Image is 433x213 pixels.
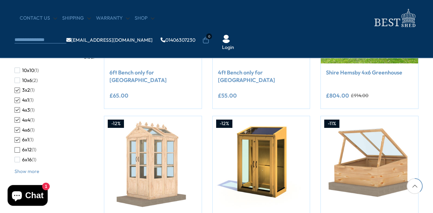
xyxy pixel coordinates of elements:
[96,15,129,22] a: Warranty
[222,35,230,43] img: User Icon
[30,127,35,133] span: (1)
[30,87,35,93] span: (1)
[66,38,153,42] a: [EMAIL_ADDRESS][DOMAIN_NAME]
[202,37,209,44] a: 0
[22,78,32,83] span: 10x6
[135,15,154,22] a: Shop
[22,127,30,133] span: 4x6
[15,85,35,95] button: 3x2
[326,69,413,76] a: Shire Hemsby 4x6 Greenhouse
[62,15,91,22] a: Shipping
[15,125,35,135] button: 4x6
[218,69,305,84] a: 4ft Bench only for [GEOGRAPHIC_DATA]
[32,147,36,153] span: (1)
[15,65,39,75] button: 10x10
[351,93,368,98] del: £914.00
[15,115,35,125] button: 4x4
[218,93,237,98] ins: £55.00
[15,145,36,155] button: 6x12
[20,15,57,22] a: CONTACT US
[29,97,33,103] span: (1)
[108,120,124,128] div: -12%
[22,97,29,103] span: 4x1
[29,137,33,143] span: (1)
[6,185,50,207] inbox-online-store-chat: Shopify online store chat
[30,107,35,113] span: (1)
[109,93,128,98] ins: £65.00
[32,157,36,163] span: (1)
[22,137,29,143] span: 6x1
[22,68,34,73] span: 10x10
[161,38,195,42] a: 01406307230
[216,120,232,128] div: -12%
[109,69,196,84] a: 6ft Bench only for [GEOGRAPHIC_DATA]
[15,95,33,105] button: 4x1
[22,87,30,93] span: 3x2
[30,117,35,123] span: (1)
[15,155,36,165] button: 6x16
[22,117,30,123] span: 4x4
[206,33,212,39] span: 0
[22,147,32,153] span: 6x12
[222,44,234,51] a: Login
[22,107,30,113] span: 4x3
[15,105,35,115] button: 4x3
[324,120,339,128] div: -11%
[32,78,38,83] span: (2)
[15,135,33,145] button: 6x1
[15,75,38,85] button: 10x6
[22,157,32,163] span: 6x16
[326,93,349,98] ins: £804.00
[15,168,39,174] button: Show more
[370,7,418,29] img: logo
[34,68,39,73] span: (1)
